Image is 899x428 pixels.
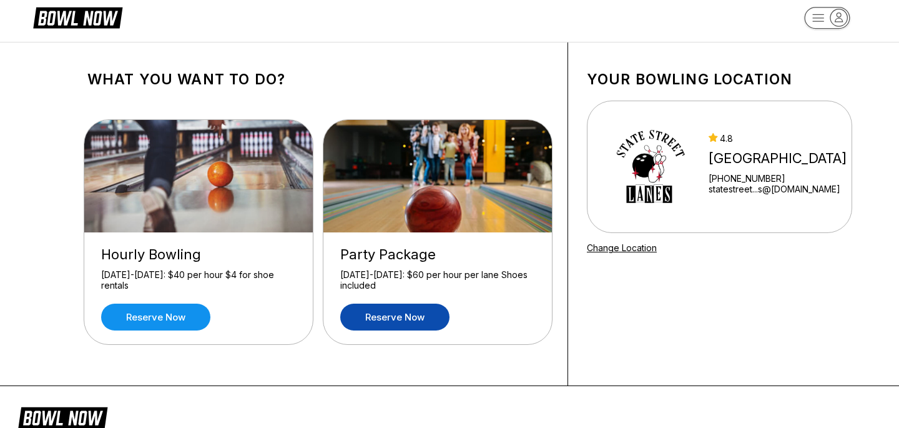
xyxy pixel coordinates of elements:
[709,150,847,167] div: [GEOGRAPHIC_DATA]
[101,269,296,291] div: [DATE]-[DATE]: $40 per hour $4 for shoe rentals
[587,242,657,253] a: Change Location
[604,120,697,214] img: State Street Lanes
[84,120,314,232] img: Hourly Bowling
[340,269,535,291] div: [DATE]-[DATE]: $60 per hour per lane Shoes included
[709,133,847,144] div: 4.8
[340,246,535,263] div: Party Package
[101,246,296,263] div: Hourly Bowling
[709,184,847,194] a: statestreet...s@[DOMAIN_NAME]
[340,304,449,331] a: Reserve now
[587,71,852,88] h1: Your bowling location
[87,71,549,88] h1: What you want to do?
[709,173,847,184] div: [PHONE_NUMBER]
[323,120,553,232] img: Party Package
[101,304,210,331] a: Reserve now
